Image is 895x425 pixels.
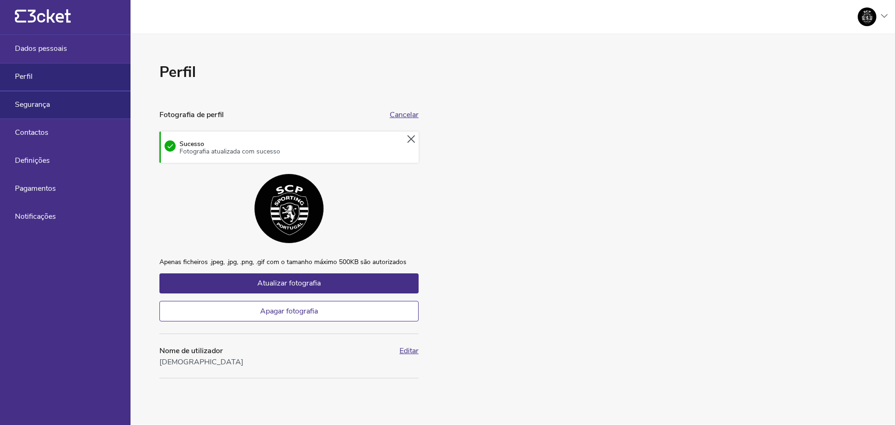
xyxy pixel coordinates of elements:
button: Editar [399,347,419,355]
h1: Perfil [159,62,419,83]
button: Cancelar [390,111,419,119]
span: Perfil [15,72,33,81]
span: Apenas ficheiros .jpeg, .jpg, .png, .gif com o tamanho máximo 500KB são autorizados [159,258,419,273]
span: Pagamentos [15,184,56,193]
div: Fotografia atualizada com sucesso [179,148,280,155]
span: Atualizar fotografia [257,278,321,288]
div: [DEMOGRAPHIC_DATA] [159,356,394,368]
a: {' '} [15,19,71,25]
button: Apagar fotografia [159,301,419,321]
span: Definições [15,156,50,165]
div: Nome de utilizador [159,345,394,356]
span: Contactos [15,128,48,137]
div: Sucesso [176,140,280,155]
span: Notificações [15,212,56,221]
g: {' '} [15,10,26,23]
span: Dados pessoais [15,44,67,53]
div: Fotografia de perfil [159,109,384,120]
span: Segurança [15,100,50,109]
